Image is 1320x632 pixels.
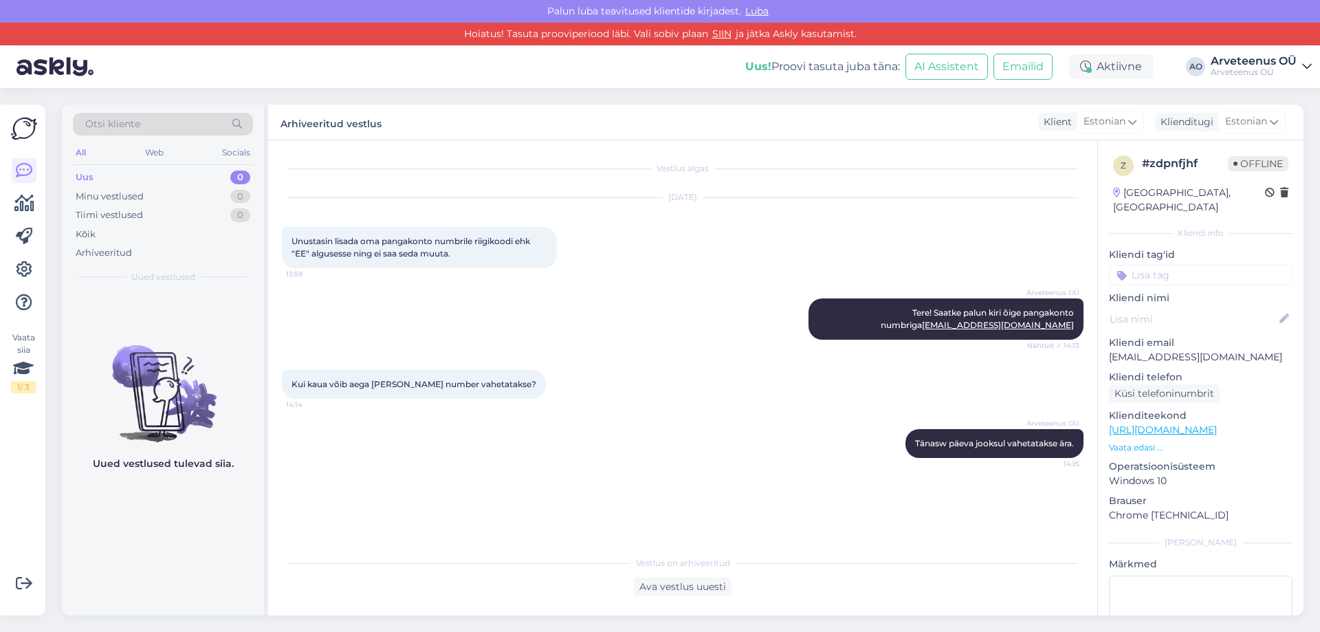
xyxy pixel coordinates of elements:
span: Nähtud ✓ 14:13 [1027,340,1079,351]
img: Askly Logo [11,116,37,142]
span: Luba [741,5,773,17]
p: Operatsioonisüsteem [1109,459,1292,474]
p: [EMAIL_ADDRESS][DOMAIN_NAME] [1109,350,1292,364]
div: Proovi tasuta juba täna: [745,58,900,75]
div: # zdpnfjhf [1142,155,1228,172]
div: [PERSON_NAME] [1109,536,1292,549]
span: Estonian [1225,114,1267,129]
div: Klient [1038,115,1072,129]
p: Brauser [1109,494,1292,508]
span: Unustasin lisada oma pangakonto numbrile riigikoodi ehk "EE" algusesse ning ei saa seda muuta. [291,236,532,259]
span: 14:14 [286,400,338,410]
span: z [1121,160,1126,171]
div: 0 [230,171,250,184]
span: Offline [1228,156,1288,171]
button: Emailid [993,54,1053,80]
a: [URL][DOMAIN_NAME] [1109,424,1217,436]
div: All [73,144,89,162]
div: Arhiveeritud [76,246,132,260]
div: Ava vestlus uuesti [634,578,731,596]
div: 0 [230,190,250,204]
button: AI Assistent [905,54,988,80]
span: Kui kaua võib aega [PERSON_NAME] number vahetatakse? [291,379,536,389]
div: Vaata siia [11,331,36,393]
span: Vestlus on arhiveeritud [636,557,730,569]
div: Tiimi vestlused [76,208,143,222]
div: [DATE] [282,191,1083,204]
a: Arveteenus OÜArveteenus OÜ [1211,56,1312,78]
div: Kliendi info [1109,227,1292,239]
div: [GEOGRAPHIC_DATA], [GEOGRAPHIC_DATA] [1113,186,1265,215]
input: Lisa tag [1109,265,1292,285]
span: Otsi kliente [85,117,140,131]
div: 0 [230,208,250,222]
div: Vestlus algas [282,162,1083,175]
span: Arveteenus OÜ [1026,418,1079,428]
span: 14:15 [1028,459,1079,469]
p: Kliendi telefon [1109,370,1292,384]
p: Windows 10 [1109,474,1292,488]
label: Arhiveeritud vestlus [280,113,382,131]
div: Web [142,144,166,162]
a: [EMAIL_ADDRESS][DOMAIN_NAME] [922,320,1074,330]
span: 13:59 [286,269,338,279]
p: Kliendi nimi [1109,291,1292,305]
div: Klienditugi [1155,115,1213,129]
div: Küsi telefoninumbrit [1109,384,1220,403]
div: 1 / 3 [11,381,36,393]
div: Arveteenus OÜ [1211,56,1297,67]
span: Estonian [1083,114,1125,129]
p: Chrome [TECHNICAL_ID] [1109,508,1292,523]
div: Socials [219,144,253,162]
div: Arveteenus OÜ [1211,67,1297,78]
p: Märkmed [1109,557,1292,571]
div: Minu vestlused [76,190,144,204]
span: Tere! Saatke palun kiri õige pangakonto numbriga [881,307,1076,330]
p: Kliendi email [1109,336,1292,350]
img: No chats [62,320,264,444]
input: Lisa nimi [1110,312,1277,327]
span: Uued vestlused [131,271,195,283]
b: Uus! [745,60,771,73]
p: Kliendi tag'id [1109,248,1292,262]
div: Uus [76,171,93,184]
div: Aktiivne [1069,54,1153,79]
div: Kõik [76,228,96,241]
p: Uued vestlused tulevad siia. [93,457,234,471]
p: Klienditeekond [1109,408,1292,423]
p: Vaata edasi ... [1109,442,1292,454]
span: Arveteenus OÜ [1026,287,1079,298]
div: AO [1186,57,1205,76]
a: SIIN [708,28,736,40]
span: Tänasw päeva jooksul vahetatakse ära. [915,438,1074,448]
